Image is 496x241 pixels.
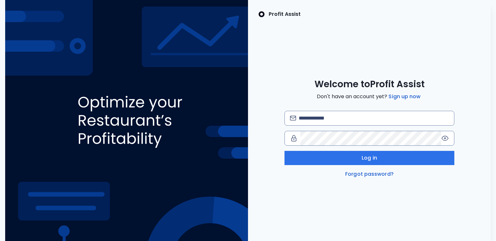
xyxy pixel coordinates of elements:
[315,79,425,90] span: Welcome to Profit Assist
[344,170,395,178] a: Forgot password?
[362,154,377,162] span: Log in
[387,93,422,100] a: Sign up now
[317,93,422,100] span: Don't have an account yet?
[269,10,301,18] p: Profit Assist
[258,10,265,18] img: SpotOn Logo
[290,116,296,120] img: email
[284,151,454,165] button: Log in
